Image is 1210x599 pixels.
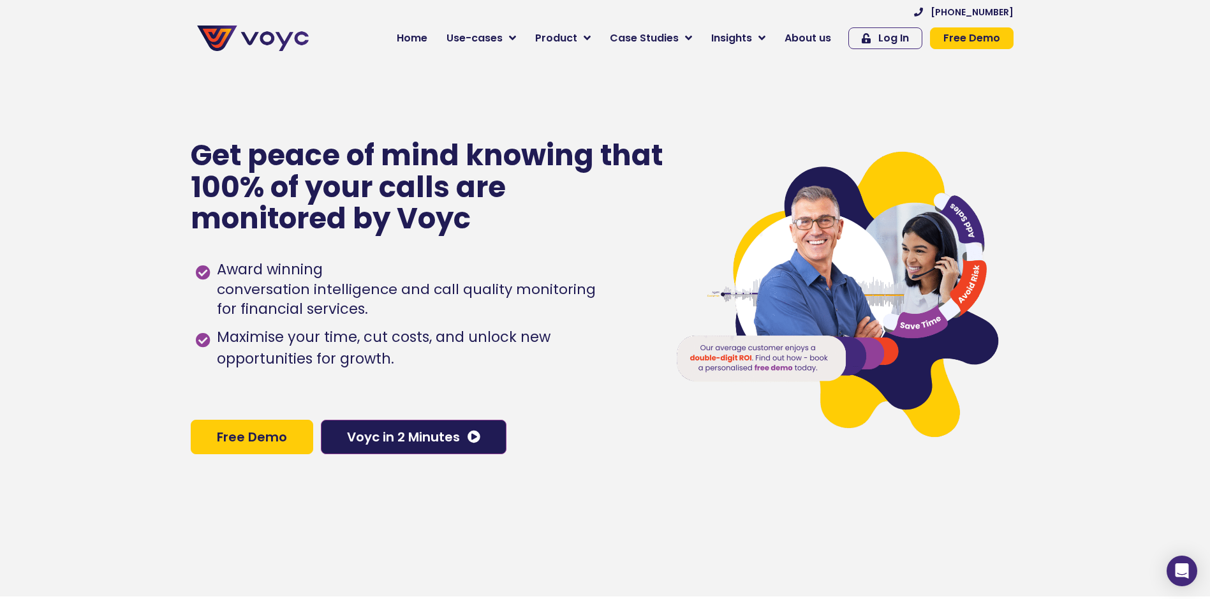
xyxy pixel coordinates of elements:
span: Free Demo [943,33,1000,43]
span: Home [397,31,427,46]
span: Product [535,31,577,46]
a: Case Studies [600,26,702,51]
span: [PHONE_NUMBER] [931,8,1014,17]
span: Insights [711,31,752,46]
span: Free Demo [217,431,287,443]
a: Home [387,26,437,51]
div: Open Intercom Messenger [1167,556,1197,586]
a: About us [775,26,841,51]
a: Free Demo [930,27,1014,49]
span: Award winning for financial services. [214,259,596,320]
a: Product [526,26,600,51]
img: voyc-full-logo [197,26,309,51]
span: Maximise your time, cut costs, and unlock new opportunities for growth. [214,327,649,370]
span: Log In [878,33,909,43]
p: Get peace of mind knowing that 100% of your calls are monitored by Voyc [191,140,665,235]
a: Use-cases [437,26,526,51]
a: Voyc in 2 Minutes [321,420,506,454]
span: Case Studies [610,31,679,46]
h1: conversation intelligence and call quality monitoring [217,281,596,299]
a: [PHONE_NUMBER] [914,8,1014,17]
span: Voyc in 2 Minutes [347,431,460,443]
a: Log In [848,27,922,49]
a: Insights [702,26,775,51]
span: Use-cases [446,31,503,46]
a: Free Demo [191,420,313,454]
span: About us [785,31,831,46]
